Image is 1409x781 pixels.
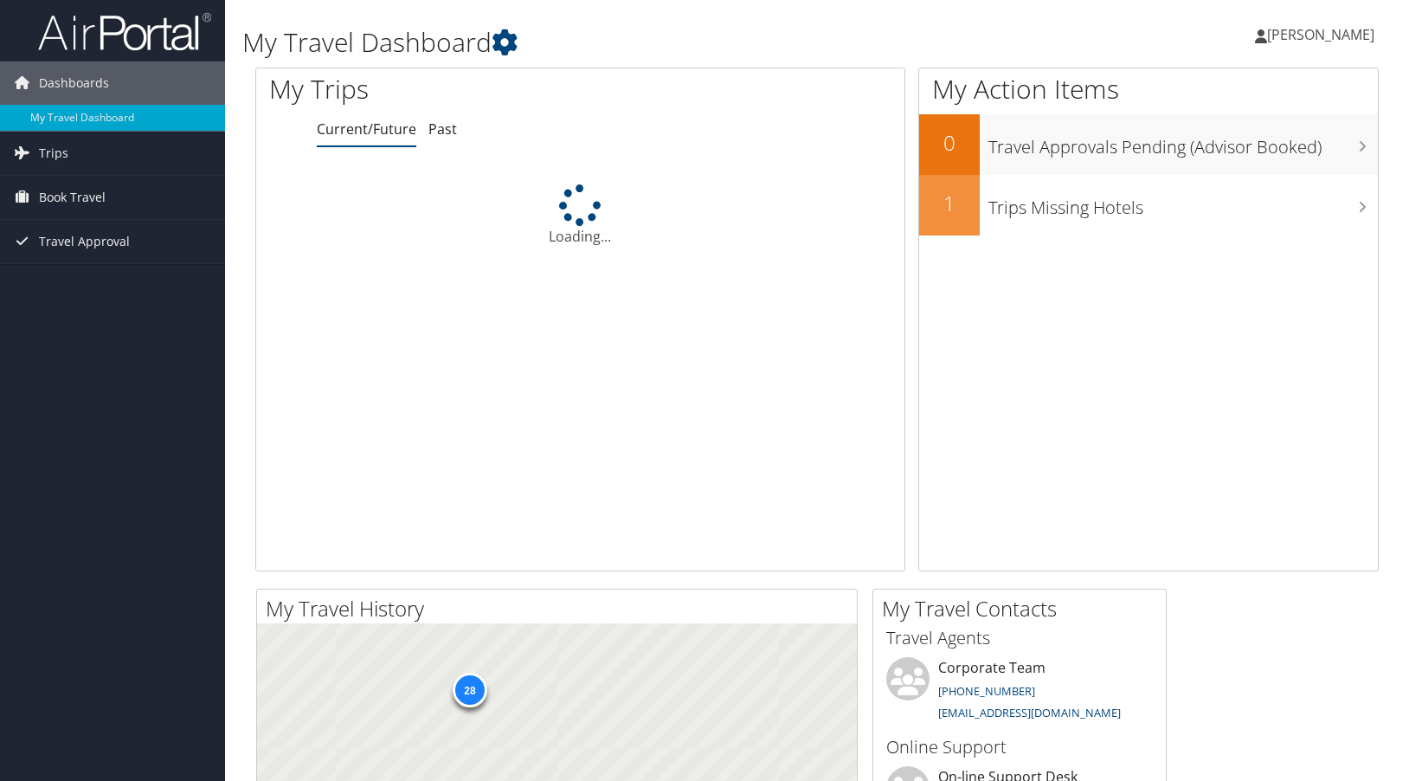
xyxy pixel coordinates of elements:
div: 28 [453,673,487,707]
h2: My Travel Contacts [882,594,1166,623]
h1: My Trips [269,71,621,107]
h2: 1 [919,189,980,218]
a: Current/Future [317,119,416,139]
a: [PHONE_NUMBER] [938,683,1035,699]
a: [EMAIL_ADDRESS][DOMAIN_NAME] [938,705,1121,720]
img: airportal-logo.png [38,11,211,52]
h1: My Travel Dashboard [242,24,1008,61]
a: [PERSON_NAME] [1255,9,1392,61]
h3: Travel Approvals Pending (Advisor Booked) [988,126,1378,159]
h2: My Travel History [266,594,857,623]
h1: My Action Items [919,71,1378,107]
span: Dashboards [39,61,109,105]
span: Book Travel [39,176,106,219]
h2: 0 [919,128,980,158]
h3: Trips Missing Hotels [988,187,1378,220]
h3: Travel Agents [886,626,1153,650]
li: Corporate Team [878,657,1161,728]
a: 0Travel Approvals Pending (Advisor Booked) [919,114,1378,175]
a: Past [428,119,457,139]
div: Loading... [256,184,904,247]
h3: Online Support [886,735,1153,759]
span: Trips [39,132,68,175]
span: [PERSON_NAME] [1267,25,1374,44]
span: Travel Approval [39,220,130,263]
a: 1Trips Missing Hotels [919,175,1378,236]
